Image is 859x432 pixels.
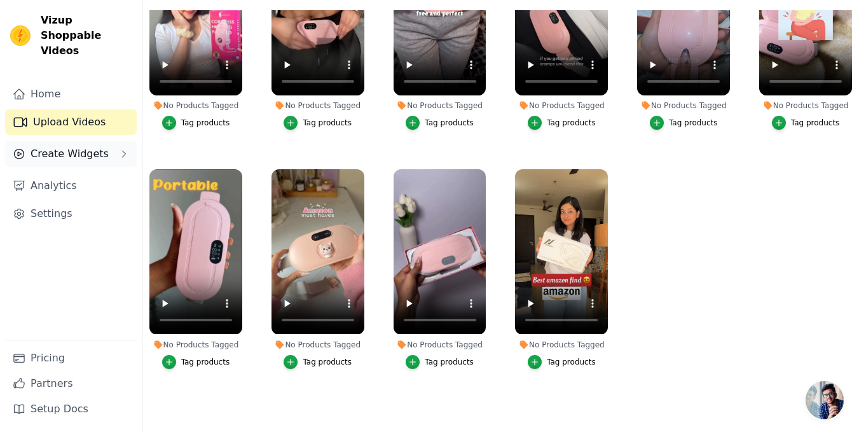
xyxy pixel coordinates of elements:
[5,81,137,107] a: Home
[162,116,230,130] button: Tag products
[406,116,474,130] button: Tag products
[547,118,596,128] div: Tag products
[5,371,137,396] a: Partners
[5,345,137,371] a: Pricing
[10,25,31,46] img: Vizup
[547,357,596,367] div: Tag products
[181,118,230,128] div: Tag products
[181,357,230,367] div: Tag products
[149,101,242,111] div: No Products Tagged
[425,118,474,128] div: Tag products
[406,355,474,369] button: Tag products
[515,101,608,111] div: No Products Tagged
[5,141,137,167] button: Create Widgets
[41,13,132,59] span: Vizup Shoppable Videos
[650,116,718,130] button: Tag products
[5,201,137,226] a: Settings
[303,118,352,128] div: Tag products
[528,355,596,369] button: Tag products
[772,116,840,130] button: Tag products
[806,381,844,419] a: Open chat
[271,101,364,111] div: No Products Tagged
[759,101,852,111] div: No Products Tagged
[5,173,137,199] a: Analytics
[515,340,608,350] div: No Products Tagged
[303,357,352,367] div: Tag products
[669,118,718,128] div: Tag products
[162,355,230,369] button: Tag products
[425,357,474,367] div: Tag products
[5,396,137,422] a: Setup Docs
[791,118,840,128] div: Tag products
[394,101,486,111] div: No Products Tagged
[284,355,352,369] button: Tag products
[5,109,137,135] a: Upload Videos
[637,101,730,111] div: No Products Tagged
[31,146,109,162] span: Create Widgets
[528,116,596,130] button: Tag products
[149,340,242,350] div: No Products Tagged
[394,340,486,350] div: No Products Tagged
[271,340,364,350] div: No Products Tagged
[284,116,352,130] button: Tag products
